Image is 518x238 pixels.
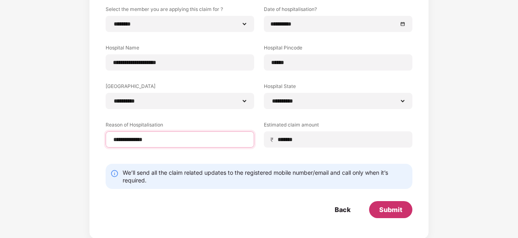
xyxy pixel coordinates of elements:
[264,44,412,54] label: Hospital Pincode
[123,169,408,184] div: We’ll send all the claim related updates to the registered mobile number/email and call only when...
[270,136,277,144] span: ₹
[379,205,402,214] div: Submit
[106,6,254,16] label: Select the member you are applying this claim for ?
[110,169,119,178] img: svg+xml;base64,PHN2ZyBpZD0iSW5mby0yMHgyMCIgeG1sbnM9Imh0dHA6Ly93d3cudzMub3JnLzIwMDAvc3ZnIiB3aWR0aD...
[264,121,412,131] label: Estimated claim amount
[106,121,254,131] label: Reason of Hospitalisation
[106,44,254,54] label: Hospital Name
[335,205,350,214] div: Back
[264,6,412,16] label: Date of hospitalisation?
[264,83,412,93] label: Hospital State
[106,83,254,93] label: [GEOGRAPHIC_DATA]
